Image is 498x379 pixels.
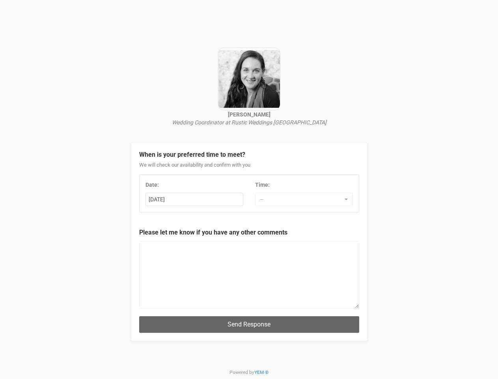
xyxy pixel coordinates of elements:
legend: Please let me know if you have any other comments [139,228,359,237]
div: [DATE] [146,193,243,206]
strong: Time: [255,182,270,188]
strong: Date: [145,182,159,188]
button: -- [255,193,353,206]
img: 14199720_1770970939810746_6603264277576246643_n.jpg [218,47,281,111]
strong: [PERSON_NAME] [228,111,270,118]
a: YEM ® [254,370,269,375]
span: -- [260,195,343,203]
i: Wedding Coordinator at Rustic Weddings [GEOGRAPHIC_DATA] [172,119,326,126]
legend: When is your preferred time to meet? [139,150,359,159]
div: We will check our availability and confirm with you [139,161,359,175]
button: Send Response [139,316,359,332]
